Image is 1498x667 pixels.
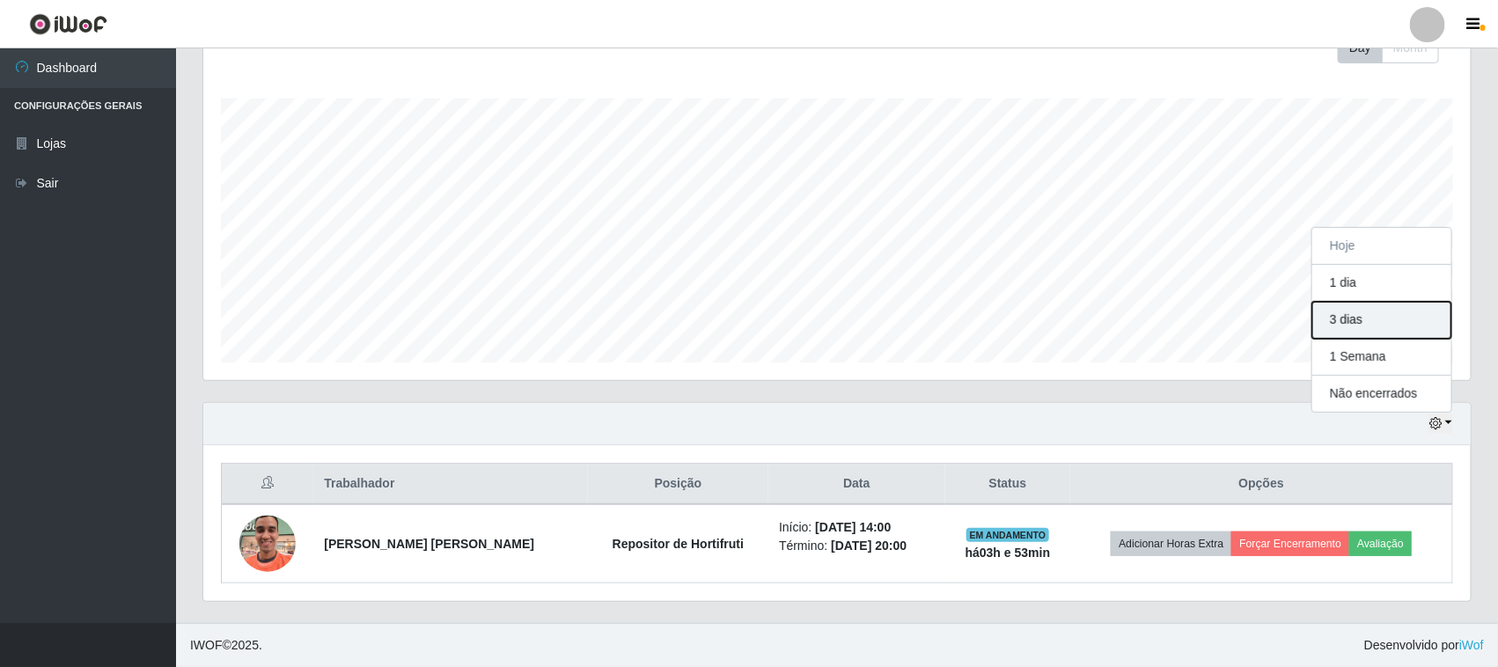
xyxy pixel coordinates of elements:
[1111,531,1231,556] button: Adicionar Horas Extra
[966,546,1051,560] strong: há 03 h e 53 min
[1312,265,1451,302] button: 1 dia
[1312,302,1451,339] button: 3 dias
[945,464,1071,505] th: Status
[1459,638,1484,652] a: iWof
[966,528,1050,542] span: EM ANDAMENTO
[768,464,945,505] th: Data
[1070,464,1452,505] th: Opções
[29,13,107,35] img: CoreUI Logo
[779,537,935,555] li: Término:
[779,518,935,537] li: Início:
[1312,376,1451,412] button: Não encerrados
[190,638,223,652] span: IWOF
[313,464,587,505] th: Trabalhador
[613,537,744,551] strong: Repositor de Hortifruti
[1364,636,1484,655] span: Desenvolvido por
[588,464,768,505] th: Posição
[1312,339,1451,376] button: 1 Semana
[815,520,891,534] time: [DATE] 14:00
[190,636,262,655] span: © 2025 .
[1312,228,1451,265] button: Hoje
[239,494,296,594] img: 1752546714957.jpeg
[1231,531,1349,556] button: Forçar Encerramento
[831,539,907,553] time: [DATE] 20:00
[324,537,534,551] strong: [PERSON_NAME] [PERSON_NAME]
[1349,531,1412,556] button: Avaliação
